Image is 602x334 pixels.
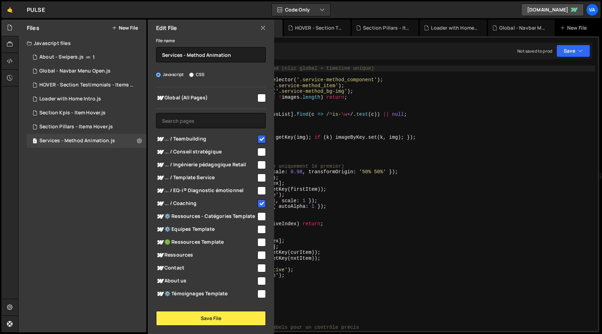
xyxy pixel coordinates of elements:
[156,174,256,182] span: ... / Template Service
[189,73,194,77] input: CSS
[156,225,256,234] span: ⚙️ Equipes Template
[93,54,95,60] span: 1
[39,68,110,74] div: Global - Navbar Menu Open.js
[156,71,184,78] label: Javascript
[156,148,256,156] span: ... / Conseil stratégique
[27,120,146,134] div: 16253/44429.js
[27,78,149,92] div: 16253/45325.js
[39,138,115,144] div: Services - Method Animation.js
[156,94,256,102] span: Global (All Pages)
[27,106,146,120] div: 16253/44485.js
[39,110,106,116] div: Section Kpis - Item Hover.js
[156,47,266,62] input: Name
[517,48,552,54] div: Not saved to prod
[156,187,256,195] span: ... / EQ-i® Diagnostic émotionnel
[27,92,146,106] div: 16253/45227.js
[156,37,175,44] label: File name
[156,73,161,77] input: Javascript
[18,36,146,50] div: Javascript files
[521,3,584,16] a: [DOMAIN_NAME]
[156,161,256,169] span: ... / Ingénierie pédagogique Retail
[156,277,256,285] span: About us
[156,199,256,208] span: ... / Coaching
[156,212,256,221] span: ⚙️ Ressources - Catégories Template
[27,6,45,14] div: PULSE
[295,24,342,31] div: HOVER - Section Testimonials - Items Hover.js
[560,24,589,31] div: New File
[1,1,18,18] a: 🤙
[27,134,146,148] div: 16253/44878.js
[156,135,256,143] span: ... / Teambuilding
[556,45,590,57] button: Save
[39,96,101,102] div: Loader with Home Intro.js
[27,64,146,78] div: 16253/44426.js
[39,82,136,88] div: HOVER - Section Testimonials - Items Hover.js
[112,25,138,31] button: New File
[156,24,177,32] h2: Edit File
[431,24,478,31] div: Loader with Home Intro.js
[156,251,256,259] span: Ressources
[156,113,266,128] input: Search pages
[33,139,37,144] span: 1
[156,311,266,326] button: Save File
[586,3,599,16] a: Va
[189,71,204,78] label: CSS
[39,124,113,130] div: Section Pillars - Items Hover.js
[27,24,39,32] h2: Files
[272,3,330,16] button: Code Only
[156,264,256,272] span: Contact
[156,238,256,246] span: 🟢 Ressources Template
[363,24,410,31] div: Section Pillars - Items Hover.js
[39,54,84,60] div: About - Swipers.js
[156,290,256,298] span: ⚙️ Témoignages Template
[27,50,146,64] div: 16253/43838.js
[499,24,546,31] div: Global - Navbar Menu Open.js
